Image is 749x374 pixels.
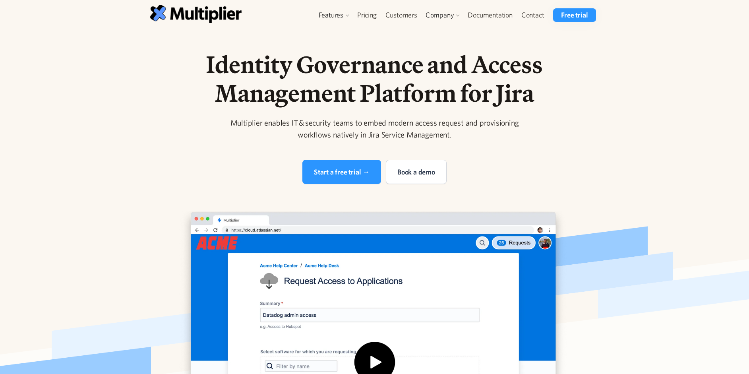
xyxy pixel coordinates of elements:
a: Free trial [553,8,596,22]
div: Company [426,10,454,20]
h1: Identity Governance and Access Management Platform for Jira [171,50,578,107]
a: Contact [517,8,549,22]
a: Pricing [353,8,381,22]
div: Start a free trial → [314,167,370,177]
a: Customers [381,8,422,22]
div: Company [422,8,464,22]
div: Features [315,8,353,22]
div: Features [319,10,343,20]
a: Start a free trial → [302,160,381,184]
a: Book a demo [386,160,447,184]
div: Book a demo [397,167,435,177]
div: Multiplier enables IT & security teams to embed modern access request and provisioning workflows ... [222,117,527,141]
a: Documentation [463,8,517,22]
